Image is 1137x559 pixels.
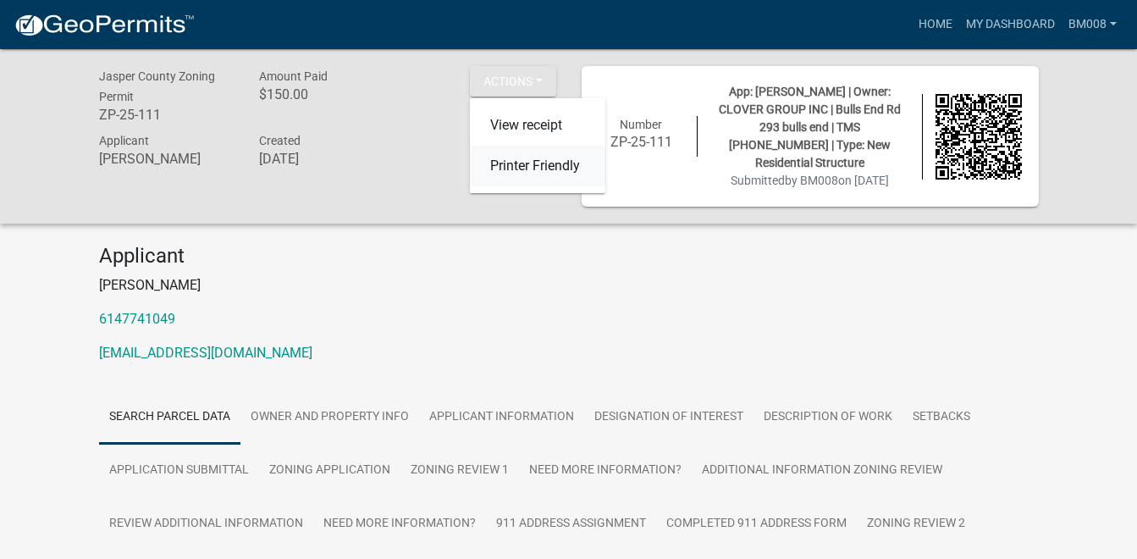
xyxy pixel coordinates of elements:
[99,390,240,445] a: Search Parcel Data
[719,85,901,169] span: App: [PERSON_NAME] | Owner: CLOVER GROUP INC | Bulls End Rd 293 bulls end | TMS [PHONE_NUMBER] | ...
[259,69,328,83] span: Amount Paid
[857,497,975,551] a: Zoning Review 2
[519,444,692,498] a: Need More Information?
[99,275,1039,296] p: [PERSON_NAME]
[936,94,1022,180] img: QR code
[259,86,395,102] h6: $150.00
[99,497,313,551] a: Review Additional Information
[753,390,902,445] a: Description of Work
[692,444,952,498] a: Additional Information Zoning Review
[259,134,301,147] span: Created
[470,98,605,193] div: Actions
[99,345,312,361] a: [EMAIL_ADDRESS][DOMAIN_NAME]
[584,390,753,445] a: Designation of Interest
[99,244,1039,268] h4: Applicant
[240,390,419,445] a: Owner and Property Info
[486,497,656,551] a: 911 Address Assignment
[599,134,685,150] h6: ZP-25-111
[99,444,259,498] a: Application Submittal
[99,311,175,327] a: 6147741049
[470,146,605,186] a: Printer Friendly
[400,444,519,498] a: Zoning Review 1
[99,69,215,103] span: Jasper County Zoning Permit
[99,107,235,123] h6: ZP-25-111
[99,134,149,147] span: Applicant
[656,497,857,551] a: Completed 911 Address Form
[470,105,605,146] a: View receipt
[731,174,889,187] span: Submitted on [DATE]
[259,151,395,167] h6: [DATE]
[620,118,662,131] span: Number
[785,174,838,187] span: by BM008
[419,390,584,445] a: Applicant Information
[470,66,556,97] button: Actions
[959,8,1062,41] a: My Dashboard
[313,497,486,551] a: Need More Information?
[1062,8,1123,41] a: BM008
[902,390,980,445] a: Setbacks
[912,8,959,41] a: Home
[259,444,400,498] a: Zoning Application
[99,151,235,167] h6: [PERSON_NAME]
